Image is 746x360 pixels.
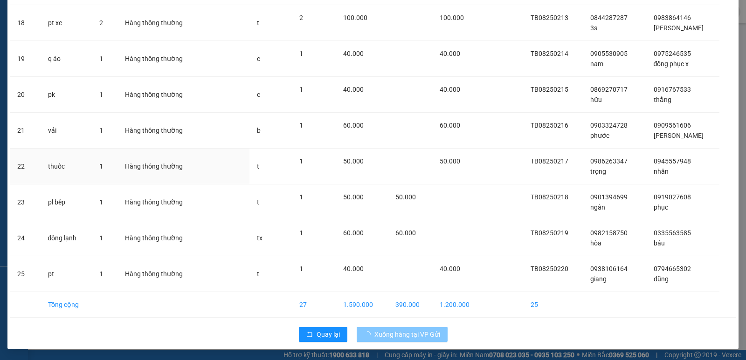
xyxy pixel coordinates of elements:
span: tx [257,234,262,242]
span: t [257,19,259,27]
span: 0945557948 [654,157,691,165]
span: TB08250219 [531,229,568,237]
td: 20 [10,77,41,113]
span: TB08250215 [531,86,568,93]
span: c [257,91,260,98]
td: Hàng thông thường [117,41,200,77]
span: 1 [299,193,303,201]
td: 18 [10,5,41,41]
span: 60.000 [343,122,364,129]
span: 50.000 [343,193,364,201]
span: 0869270717 [590,86,628,93]
span: 40.000 [343,265,364,272]
td: 25 [10,256,41,292]
span: 40.000 [343,86,364,93]
span: hòa [590,239,601,247]
span: Nơi gửi: [9,65,19,78]
span: B131408250537 [83,35,131,42]
span: 0938106164 [590,265,628,272]
span: 0794665302 [654,265,691,272]
span: Xuống hàng tại VP Gửi [374,329,440,340]
td: đông lạnh [41,220,92,256]
span: 2 [99,19,103,27]
span: nhân [654,168,669,175]
span: 0983864146 [654,14,691,21]
span: 0905530905 [590,50,628,57]
td: pt xe [41,5,92,41]
td: 22 [10,149,41,184]
span: 0901394699 [590,193,628,201]
td: q áo [41,41,92,77]
span: 40.000 [440,265,460,272]
span: 1 [99,91,103,98]
td: vải [41,113,92,149]
strong: CÔNG TY TNHH [GEOGRAPHIC_DATA] 214 QL13 - P.26 - Q.BÌNH THẠNH - TP HCM 1900888606 [24,15,76,50]
span: giang [590,275,607,283]
span: 1 [299,50,303,57]
span: phước [590,132,609,139]
td: Hàng thông thường [117,5,200,41]
span: 1 [99,234,103,242]
span: đồng phục x [654,60,689,68]
span: 0903324728 [590,122,628,129]
span: bâu [654,239,665,247]
span: 40.000 [343,50,364,57]
span: 60.000 [343,229,364,237]
span: rollback [306,331,313,339]
span: 60.000 [395,229,416,237]
span: PV [PERSON_NAME] [94,65,130,75]
td: Hàng thông thường [117,113,200,149]
span: c [257,55,260,62]
img: logo [9,21,21,44]
span: 0975246535 [654,50,691,57]
button: Xuống hàng tại VP Gửi [357,327,448,342]
span: 17:47:10 [DATE] [89,42,131,49]
strong: BIÊN NHẬN GỬI HÀNG HOÁ [32,56,108,63]
td: pk [41,77,92,113]
td: 25 [523,292,583,318]
span: TB08250216 [531,122,568,129]
td: 19 [10,41,41,77]
span: 1 [99,127,103,134]
span: 0986263347 [590,157,628,165]
span: 40.000 [440,50,460,57]
td: pl bếp [41,184,92,220]
span: 1 [99,55,103,62]
span: TB08250218 [531,193,568,201]
span: 50.000 [395,193,416,201]
td: 1.590.000 [336,292,388,318]
td: Hàng thông thường [117,256,200,292]
td: 1.200.000 [432,292,483,318]
span: trọng [590,168,606,175]
span: t [257,270,259,278]
span: 0335563585 [654,229,691,237]
span: dũng [654,275,669,283]
td: 27 [292,292,336,318]
td: 24 [10,220,41,256]
td: Hàng thông thường [117,149,200,184]
span: 100.000 [343,14,367,21]
span: ngân [590,204,605,211]
td: 390.000 [388,292,432,318]
td: 21 [10,113,41,149]
button: rollbackQuay lại [299,327,347,342]
span: phục [654,204,668,211]
span: 50.000 [343,157,364,165]
span: [PERSON_NAME] [654,132,704,139]
span: 1 [299,86,303,93]
span: Quay lại [317,329,340,340]
span: 0844287287 [590,14,628,21]
span: nam [590,60,603,68]
span: 0909561606 [654,122,691,129]
span: 1 [299,229,303,237]
td: 23 [10,184,41,220]
span: Nơi nhận: [71,65,86,78]
td: thuốc [41,149,92,184]
span: 40.000 [440,86,460,93]
span: 1 [299,265,303,272]
span: t [257,198,259,206]
span: 0919027608 [654,193,691,201]
td: Hàng thông thường [117,77,200,113]
span: 50.000 [440,157,460,165]
span: 3s [590,24,597,32]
